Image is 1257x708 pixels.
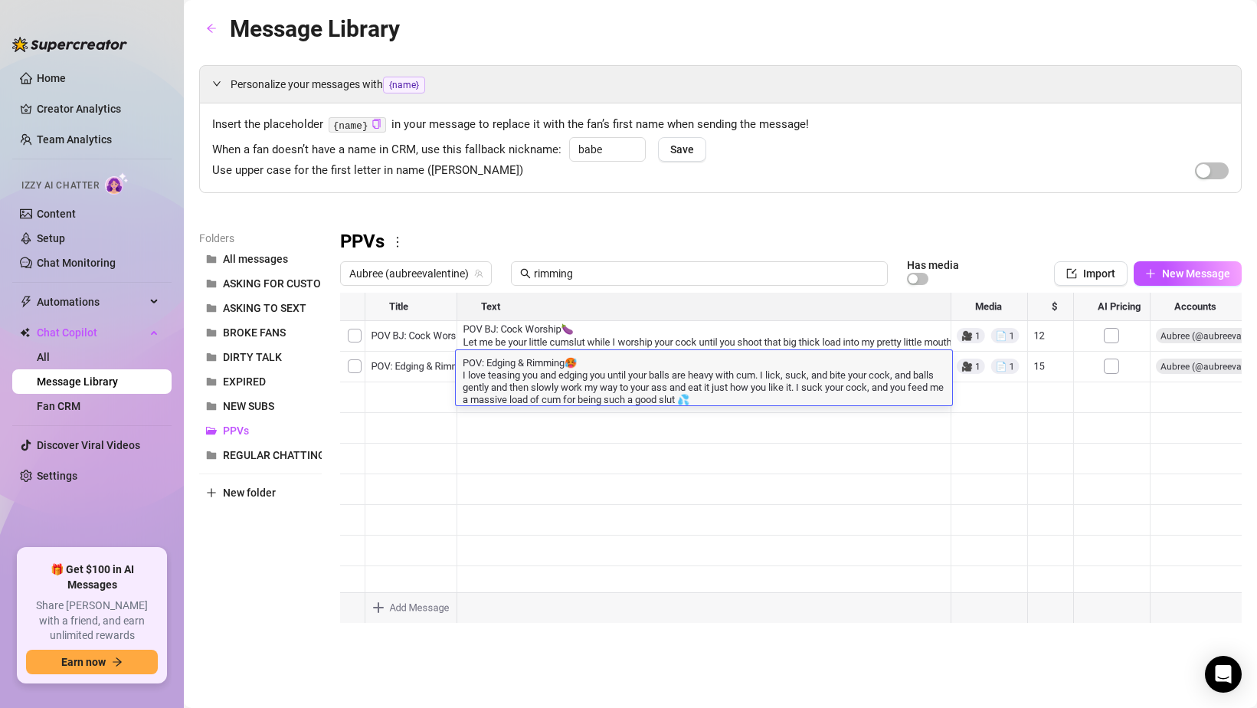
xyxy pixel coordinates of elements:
span: search [520,268,531,279]
span: New folder [223,487,276,499]
span: plus [206,487,217,498]
span: When a fan doesn’t have a name in CRM, use this fallback nickname: [212,141,561,159]
span: Share [PERSON_NAME] with a friend, and earn unlimited rewards [26,598,158,644]
span: folder [206,278,217,289]
a: Creator Analytics [37,97,159,121]
span: import [1066,268,1077,279]
span: Earn now [61,656,106,668]
button: Earn nowarrow-right [26,650,158,674]
span: folder [206,303,217,313]
button: Import [1054,261,1128,286]
span: Personalize your messages with [231,76,1229,93]
button: Click to Copy [372,119,381,130]
button: REGULAR CHATTING [199,443,322,467]
span: folder [206,327,217,338]
img: AI Chatter [105,172,129,195]
button: BROKE FANS [199,320,322,345]
span: more [391,235,404,249]
span: folder [206,450,217,461]
img: logo-BBDzfeDw.svg [12,37,127,52]
span: EXPIRED [223,375,266,388]
span: folder-open [206,425,217,436]
span: folder [206,401,217,411]
a: Content [37,208,76,220]
a: Setup [37,232,65,244]
span: PPVs [223,424,249,437]
span: copy [372,119,381,129]
span: Chat Copilot [37,320,146,345]
span: Use upper case for the first letter in name ([PERSON_NAME]) [212,162,523,180]
span: REGULAR CHATTING [223,449,326,461]
span: folder [206,376,217,387]
span: thunderbolt [20,296,32,308]
span: folder [206,254,217,264]
a: Message Library [37,375,118,388]
span: Insert the placeholder in your message to replace it with the fan’s first name when sending the m... [212,116,1229,134]
a: All [37,351,50,363]
textarea: POV: Edging & Rimming🥵 I love teasing you and edging you until your balls are heavy with cum. I l... [456,355,952,405]
span: plus [1145,268,1156,279]
input: Search messages [534,265,879,282]
a: Chat Monitoring [37,257,116,269]
span: Import [1083,267,1115,280]
button: All messages [199,247,322,271]
img: Chat Copilot [20,327,30,338]
span: Save [670,143,694,156]
a: Home [37,72,66,84]
span: 🎁 Get $100 in AI Messages [26,562,158,592]
span: {name} [383,77,425,93]
code: {name} [329,117,386,133]
span: BROKE FANS [223,326,286,339]
button: Save [658,137,706,162]
span: ASKING FOR CUSTOMS [223,277,336,290]
button: ASKING FOR CUSTOMS [199,271,322,296]
button: New Message [1134,261,1242,286]
a: Settings [37,470,77,482]
div: Open Intercom Messenger [1205,656,1242,693]
span: NEW SUBS [223,400,274,412]
h3: PPVs [340,230,385,254]
button: ASKING TO SEXT [199,296,322,320]
span: Automations [37,290,146,314]
span: folder [206,352,217,362]
button: NEW SUBS [199,394,322,418]
span: team [474,269,483,278]
article: Folders [199,230,322,247]
span: New Message [1162,267,1230,280]
span: arrow-left [206,23,217,34]
span: ASKING TO SEXT [223,302,306,314]
article: Has media [907,261,959,270]
article: Message Library [230,11,400,47]
a: Fan CRM [37,400,80,412]
div: Personalize your messages with{name} [200,66,1241,103]
button: New folder [199,480,322,505]
a: Team Analytics [37,133,112,146]
button: PPVs [199,418,322,443]
button: EXPIRED [199,369,322,394]
button: DIRTY TALK [199,345,322,369]
span: DIRTY TALK [223,351,282,363]
a: Discover Viral Videos [37,439,140,451]
span: arrow-right [112,657,123,667]
span: Izzy AI Chatter [21,179,99,193]
span: All messages [223,253,288,265]
span: Aubree (aubreevalentine) [349,262,483,285]
span: expanded [212,79,221,88]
